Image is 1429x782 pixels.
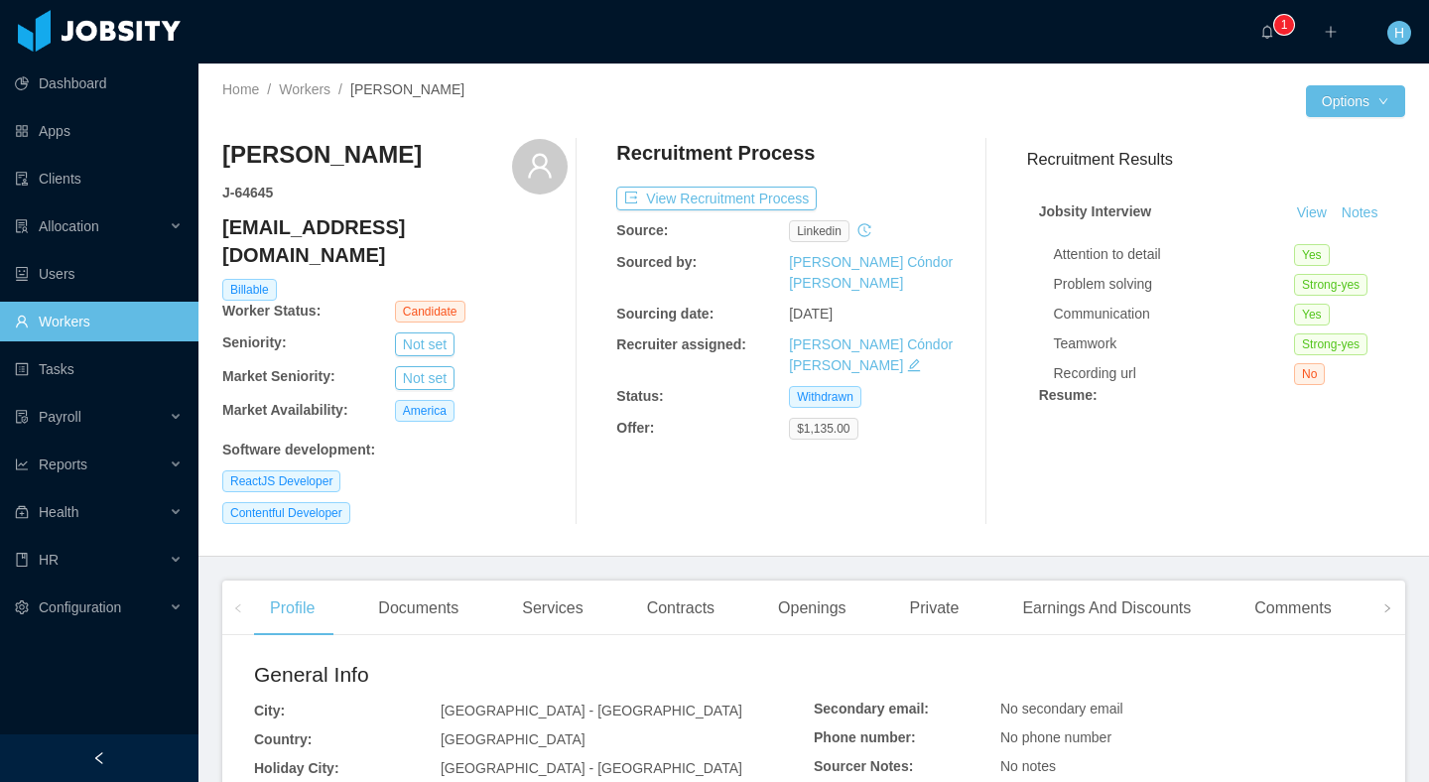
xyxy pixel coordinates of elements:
a: [PERSON_NAME] Cóndor [PERSON_NAME] [789,336,953,373]
span: $1,135.00 [789,418,857,440]
h3: Recruitment Results [1027,147,1405,172]
a: icon: robotUsers [15,254,183,294]
span: Contentful Developer [222,502,350,524]
span: / [338,81,342,97]
span: Reports [39,456,87,472]
a: View [1290,204,1334,220]
a: [PERSON_NAME] Cóndor [PERSON_NAME] [789,254,953,291]
span: ReactJS Developer [222,470,340,492]
b: Worker Status: [222,303,321,319]
div: Teamwork [1054,333,1295,354]
div: Openings [762,581,862,636]
span: No secondary email [1000,701,1123,717]
b: Market Seniority: [222,368,335,384]
b: Sourced by: [616,254,697,270]
a: icon: auditClients [15,159,183,198]
i: icon: book [15,553,29,567]
div: Documents [362,581,474,636]
div: Services [506,581,598,636]
b: Country: [254,731,312,747]
i: icon: line-chart [15,457,29,471]
b: Software development : [222,442,375,457]
span: Yes [1294,244,1330,266]
b: Recruiter assigned: [616,336,746,352]
h4: [EMAIL_ADDRESS][DOMAIN_NAME] [222,213,568,269]
strong: Jobsity Interview [1039,203,1152,219]
i: icon: medicine-box [15,505,29,519]
button: Not set [395,332,455,356]
div: Profile [254,581,330,636]
a: icon: pie-chartDashboard [15,64,183,103]
h2: General Info [254,659,814,691]
h4: Recruitment Process [616,139,815,167]
div: Contracts [631,581,730,636]
span: Yes [1294,304,1330,326]
button: Notes [1334,201,1386,225]
span: HR [39,552,59,568]
a: icon: profileTasks [15,349,183,389]
b: Holiday City: [254,760,339,776]
button: Optionsicon: down [1306,85,1405,117]
strong: J- 64645 [222,185,273,200]
span: [DATE] [789,306,833,322]
div: Communication [1054,304,1295,325]
span: Withdrawn [789,386,861,408]
span: Candidate [395,301,465,323]
span: [GEOGRAPHIC_DATA] [441,731,585,747]
sup: 1 [1274,15,1294,35]
i: icon: right [1382,603,1392,613]
i: icon: setting [15,600,29,614]
i: icon: solution [15,219,29,233]
b: Offer: [616,420,654,436]
a: icon: userWorkers [15,302,183,341]
i: icon: user [526,152,554,180]
span: / [267,81,271,97]
div: Problem solving [1054,274,1295,295]
span: No notes [1000,758,1056,774]
i: icon: left [233,603,243,613]
div: Private [894,581,975,636]
b: Status: [616,388,663,404]
span: [GEOGRAPHIC_DATA] - [GEOGRAPHIC_DATA] [441,760,742,776]
span: Billable [222,279,277,301]
h3: [PERSON_NAME] [222,139,422,171]
button: Not set [395,366,455,390]
div: Earnings And Discounts [1006,581,1207,636]
span: [PERSON_NAME] [350,81,464,97]
b: Secondary email: [814,701,929,717]
span: Payroll [39,409,81,425]
span: [GEOGRAPHIC_DATA] - [GEOGRAPHIC_DATA] [441,703,742,718]
button: icon: exportView Recruitment Process [616,187,817,210]
a: icon: exportView Recruitment Process [616,191,817,206]
span: America [395,400,455,422]
span: Health [39,504,78,520]
i: icon: file-protect [15,410,29,424]
div: Comments [1238,581,1347,636]
i: icon: history [857,223,871,237]
span: Configuration [39,599,121,615]
div: Attention to detail [1054,244,1295,265]
strong: Resume : [1039,387,1098,403]
span: Strong-yes [1294,333,1367,355]
b: Source: [616,222,668,238]
b: Seniority: [222,334,287,350]
div: Recording url [1054,363,1295,384]
span: Allocation [39,218,99,234]
span: Strong-yes [1294,274,1367,296]
b: Sourcer Notes: [814,758,913,774]
b: City: [254,703,285,718]
a: Home [222,81,259,97]
span: H [1394,21,1404,45]
i: icon: edit [907,358,921,372]
p: 1 [1281,15,1288,35]
span: No phone number [1000,729,1111,745]
a: Workers [279,81,330,97]
i: icon: plus [1324,25,1338,39]
b: Market Availability: [222,402,348,418]
span: linkedin [789,220,849,242]
b: Phone number: [814,729,916,745]
a: icon: appstoreApps [15,111,183,151]
b: Sourcing date: [616,306,714,322]
i: icon: bell [1260,25,1274,39]
span: No [1294,363,1325,385]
